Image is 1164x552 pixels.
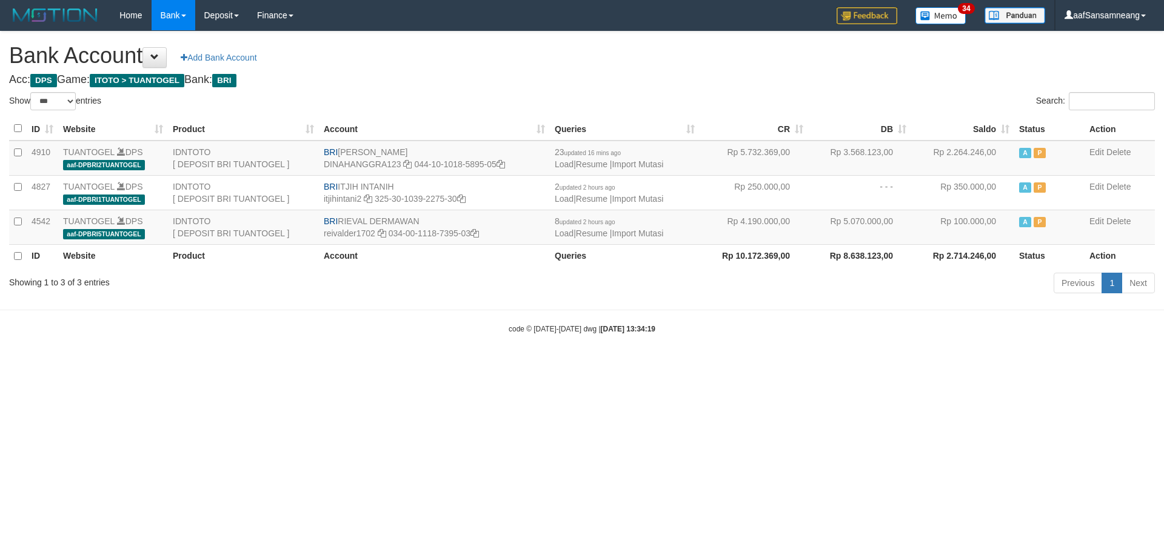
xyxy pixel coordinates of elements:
[403,159,412,169] a: Copy DINAHANGGRA123 to clipboard
[1014,244,1085,268] th: Status
[319,175,550,210] td: ITJIH INTANIH 325-30-1039-2275-30
[1019,217,1031,227] span: Active
[808,117,911,141] th: DB: activate to sort column ascending
[808,175,911,210] td: - - -
[808,244,911,268] th: Rp 8.638.123,00
[27,117,58,141] th: ID: activate to sort column ascending
[324,159,401,169] a: DINAHANGGRA123
[808,141,911,176] td: Rp 3.568.123,00
[58,141,168,176] td: DPS
[555,216,663,238] span: | |
[555,147,621,157] span: 23
[319,244,550,268] th: Account
[30,92,76,110] select: Showentries
[808,210,911,244] td: Rp 5.070.000,00
[324,216,338,226] span: BRI
[319,210,550,244] td: RIEVAL DERMAWAN 034-00-1118-7395-03
[915,7,966,24] img: Button%20Memo.svg
[9,92,101,110] label: Show entries
[470,228,479,238] a: Copy 034001118739503 to clipboard
[958,3,974,14] span: 34
[1106,182,1131,191] a: Delete
[63,160,145,170] span: aaf-DPBRI2TUANTOGEL
[1034,217,1046,227] span: Paused
[700,117,808,141] th: CR: activate to sort column ascending
[378,228,386,238] a: Copy reivalder1702 to clipboard
[837,7,897,24] img: Feedback.jpg
[319,141,550,176] td: [PERSON_NAME] 044-10-1018-5895-05
[601,325,655,333] strong: [DATE] 13:34:19
[1054,273,1102,293] a: Previous
[27,244,58,268] th: ID
[497,159,505,169] a: Copy 044101018589505 to clipboard
[612,228,663,238] a: Import Mutasi
[911,117,1014,141] th: Saldo: activate to sort column ascending
[27,210,58,244] td: 4542
[1014,117,1085,141] th: Status
[700,175,808,210] td: Rp 250.000,00
[700,210,808,244] td: Rp 4.190.000,00
[509,325,655,333] small: code © [DATE]-[DATE] dwg |
[63,216,115,226] a: TUANTOGEL
[550,117,700,141] th: Queries: activate to sort column ascending
[9,6,101,24] img: MOTION_logo.png
[168,141,319,176] td: IDNTOTO [ DEPOSIT BRI TUANTOGEL ]
[30,74,57,87] span: DPS
[319,117,550,141] th: Account: activate to sort column ascending
[58,210,168,244] td: DPS
[63,229,145,239] span: aaf-DPBRI5TUANTOGEL
[1019,182,1031,193] span: Active
[63,195,145,205] span: aaf-DPBRI1TUANTOGEL
[168,117,319,141] th: Product: activate to sort column ascending
[555,182,663,204] span: | |
[324,228,375,238] a: reivalder1702
[58,117,168,141] th: Website: activate to sort column ascending
[9,271,476,288] div: Showing 1 to 3 of 3 entries
[1034,148,1046,158] span: Paused
[324,147,338,157] span: BRI
[212,74,236,87] span: BRI
[1085,244,1155,268] th: Action
[1089,182,1104,191] a: Edit
[9,44,1155,68] h1: Bank Account
[911,175,1014,210] td: Rp 350.000,00
[560,184,615,191] span: updated 2 hours ago
[911,141,1014,176] td: Rp 2.264.246,00
[576,228,607,238] a: Resume
[27,141,58,176] td: 4910
[1069,92,1155,110] input: Search:
[612,159,663,169] a: Import Mutasi
[555,216,615,226] span: 8
[168,210,319,244] td: IDNTOTO [ DEPOSIT BRI TUANTOGEL ]
[985,7,1045,24] img: panduan.png
[1085,117,1155,141] th: Action
[168,175,319,210] td: IDNTOTO [ DEPOSIT BRI TUANTOGEL ]
[700,141,808,176] td: Rp 5.732.369,00
[1034,182,1046,193] span: Paused
[1102,273,1122,293] a: 1
[555,182,615,191] span: 2
[63,147,115,157] a: TUANTOGEL
[911,210,1014,244] td: Rp 100.000,00
[612,194,663,204] a: Import Mutasi
[173,47,264,68] a: Add Bank Account
[9,74,1155,86] h4: Acc: Game: Bank:
[576,159,607,169] a: Resume
[90,74,184,87] span: ITOTO > TUANTOGEL
[324,182,338,191] span: BRI
[324,194,361,204] a: itjihintani2
[700,244,808,268] th: Rp 10.172.369,00
[63,182,115,191] a: TUANTOGEL
[1019,148,1031,158] span: Active
[1089,216,1104,226] a: Edit
[1106,216,1131,226] a: Delete
[1089,147,1104,157] a: Edit
[1036,92,1155,110] label: Search:
[576,194,607,204] a: Resume
[27,175,58,210] td: 4827
[364,194,372,204] a: Copy itjihintani2 to clipboard
[1106,147,1131,157] a: Delete
[58,244,168,268] th: Website
[555,147,663,169] span: | |
[555,228,574,238] a: Load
